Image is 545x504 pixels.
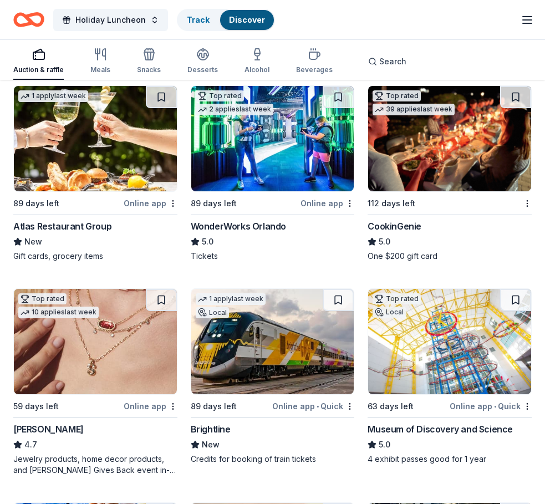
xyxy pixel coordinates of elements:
[373,307,406,318] div: Local
[124,196,177,210] div: Online app
[191,251,355,262] div: Tickets
[368,289,531,394] img: Image for Museum of Discovery and Science
[317,402,319,411] span: •
[13,400,59,413] div: 59 days left
[13,220,111,233] div: Atlas Restaurant Group
[53,9,168,31] button: Holiday Luncheon
[368,422,513,436] div: Museum of Discovery and Science
[187,15,209,24] a: Track
[191,400,237,413] div: 89 days left
[373,104,455,115] div: 39 applies last week
[368,85,532,262] a: Image for CookinGenieTop rated39 applieslast week112 days leftCookinGenie5.0One $200 gift card
[229,15,265,24] a: Discover
[14,86,177,191] img: Image for Atlas Restaurant Group
[296,43,333,80] button: Beverages
[373,90,421,101] div: Top rated
[191,197,237,210] div: 89 days left
[177,9,275,31] button: TrackDiscover
[18,90,88,102] div: 1 apply last week
[245,43,269,80] button: Alcohol
[450,399,532,413] div: Online app Quick
[191,288,355,465] a: Image for Brightline1 applylast weekLocal89 days leftOnline app•QuickBrightlineNewCredits for boo...
[191,85,355,262] a: Image for WonderWorks OrlandoTop rated2 applieslast week89 days leftOnline appWonderWorks Orlando...
[13,43,64,80] button: Auction & raffle
[196,307,229,318] div: Local
[373,293,421,304] div: Top rated
[379,55,406,68] span: Search
[296,65,333,74] div: Beverages
[137,43,161,80] button: Snacks
[202,235,213,248] span: 5.0
[24,235,42,248] span: New
[13,7,44,33] a: Home
[368,454,532,465] div: 4 exhibit passes good for 1 year
[368,288,532,465] a: Image for Museum of Discovery and ScienceTop ratedLocal63 days leftOnline app•QuickMuseum of Disc...
[191,220,286,233] div: WonderWorks Orlando
[13,197,59,210] div: 89 days left
[18,307,99,318] div: 10 applies last week
[13,288,177,476] a: Image for Kendra ScottTop rated10 applieslast week59 days leftOnline app[PERSON_NAME]4.7Jewelry p...
[90,65,110,74] div: Meals
[137,65,161,74] div: Snacks
[13,65,64,74] div: Auction & raffle
[368,220,421,233] div: CookinGenie
[494,402,496,411] span: •
[196,90,244,101] div: Top rated
[191,86,354,191] img: Image for WonderWorks Orlando
[245,65,269,74] div: Alcohol
[379,438,390,451] span: 5.0
[202,438,220,451] span: New
[13,251,177,262] div: Gift cards, grocery items
[368,400,414,413] div: 63 days left
[191,422,231,436] div: Brightline
[368,251,532,262] div: One $200 gift card
[368,86,531,191] img: Image for CookinGenie
[379,235,390,248] span: 5.0
[13,454,177,476] div: Jewelry products, home decor products, and [PERSON_NAME] Gives Back event in-store or online (or ...
[368,197,415,210] div: 112 days left
[18,293,67,304] div: Top rated
[14,289,177,394] img: Image for Kendra Scott
[187,65,218,74] div: Desserts
[13,85,177,262] a: Image for Atlas Restaurant Group1 applylast week89 days leftOnline appAtlas Restaurant GroupNewGi...
[191,454,355,465] div: Credits for booking of train tickets
[272,399,354,413] div: Online app Quick
[90,43,110,80] button: Meals
[196,293,266,305] div: 1 apply last week
[13,422,84,436] div: [PERSON_NAME]
[75,13,146,27] span: Holiday Luncheon
[191,289,354,394] img: Image for Brightline
[300,196,354,210] div: Online app
[359,50,415,73] button: Search
[124,399,177,413] div: Online app
[196,104,273,115] div: 2 applies last week
[24,438,37,451] span: 4.7
[187,43,218,80] button: Desserts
